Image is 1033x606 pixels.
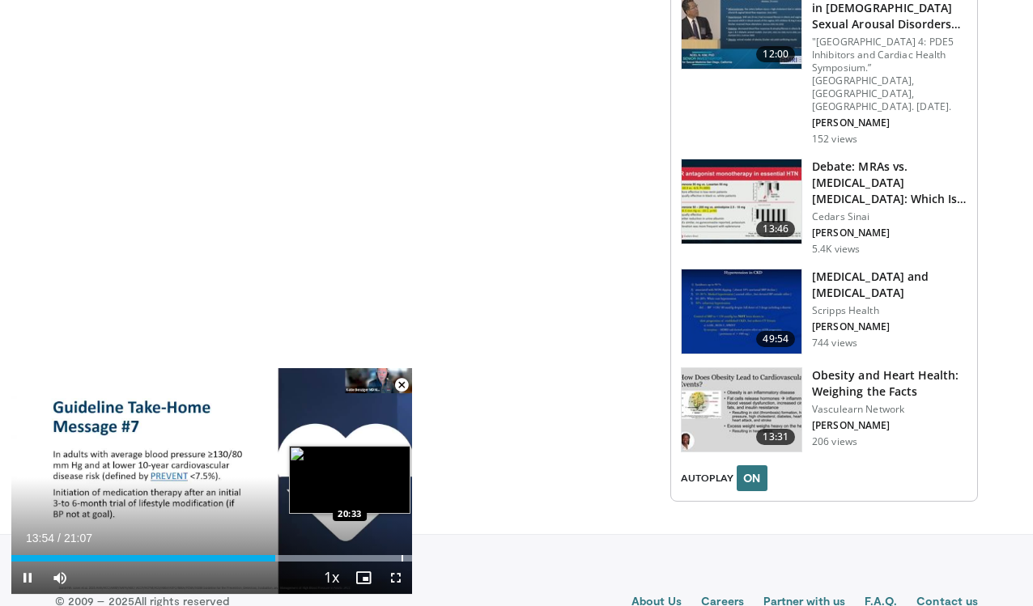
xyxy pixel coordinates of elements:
[681,471,733,485] span: AUTOPLAY
[756,331,795,347] span: 49:54
[812,403,967,416] p: Vasculearn Network
[681,269,967,354] a: 49:54 [MEDICAL_DATA] and [MEDICAL_DATA] Scripps Health [PERSON_NAME] 744 views
[756,429,795,445] span: 13:31
[385,368,418,402] button: Close
[812,367,967,400] h3: Obesity and Heart Health: Weighing the Facts
[737,465,767,491] button: ON
[26,532,54,545] span: 13:54
[812,36,967,113] p: "[GEOGRAPHIC_DATA] 4: PDE5 Inhibitors and Cardiac Health Symposium.” [GEOGRAPHIC_DATA], [GEOGRAPH...
[11,562,44,594] button: Pause
[812,320,967,333] p: [PERSON_NAME]
[289,446,410,514] img: image.jpeg
[812,243,860,256] p: 5.4K views
[682,159,801,244] img: 0bd65f3c-7dae-493e-b8f7-a557d9b6d3c1.150x105_q85_crop-smart_upscale.jpg
[756,221,795,237] span: 13:46
[812,159,967,207] h3: Debate: MRAs vs. [MEDICAL_DATA] [MEDICAL_DATA]: Which Is the Superior Antihyper…
[682,269,801,354] img: 3d1c5e88-6f42-4970-9524-3b1039299965.150x105_q85_crop-smart_upscale.jpg
[57,532,61,545] span: /
[682,368,801,452] img: 3e2b73ae-dafa-4a09-9830-a80973cddf9d.150x105_q85_crop-smart_upscale.jpg
[11,368,412,595] video-js: Video Player
[64,532,92,545] span: 21:07
[380,562,412,594] button: Fullscreen
[812,210,967,223] p: Cedars Sinai
[812,419,967,432] p: [PERSON_NAME]
[812,269,967,301] h3: [MEDICAL_DATA] and [MEDICAL_DATA]
[812,133,857,146] p: 152 views
[44,562,76,594] button: Mute
[347,562,380,594] button: Enable picture-in-picture mode
[812,435,857,448] p: 206 views
[11,555,412,562] div: Progress Bar
[812,337,857,350] p: 744 views
[681,367,967,453] a: 13:31 Obesity and Heart Health: Weighing the Facts Vasculearn Network [PERSON_NAME] 206 views
[756,46,795,62] span: 12:00
[812,304,967,317] p: Scripps Health
[681,159,967,256] a: 13:46 Debate: MRAs vs. [MEDICAL_DATA] [MEDICAL_DATA]: Which Is the Superior Antihyper… Cedars Sin...
[315,562,347,594] button: Playback Rate
[812,117,967,129] p: [PERSON_NAME]
[812,227,967,239] p: [PERSON_NAME]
